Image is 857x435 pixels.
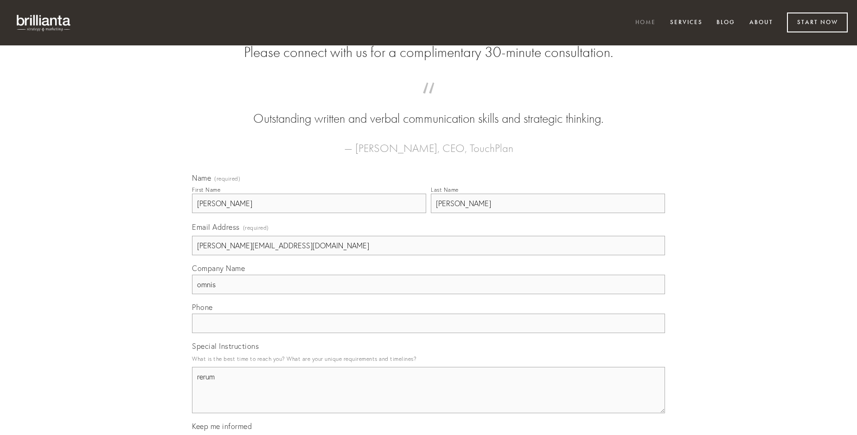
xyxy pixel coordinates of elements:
[192,303,213,312] span: Phone
[787,13,848,32] a: Start Now
[743,15,779,31] a: About
[710,15,741,31] a: Blog
[192,353,665,365] p: What is the best time to reach you? What are your unique requirements and timelines?
[9,9,79,36] img: brillianta - research, strategy, marketing
[192,264,245,273] span: Company Name
[431,186,459,193] div: Last Name
[207,92,650,128] blockquote: Outstanding written and verbal communication skills and strategic thinking.
[192,367,665,413] textarea: rerum
[192,341,259,351] span: Special Instructions
[192,186,220,193] div: First Name
[243,221,269,234] span: (required)
[214,176,240,182] span: (required)
[192,222,240,232] span: Email Address
[664,15,709,31] a: Services
[192,173,211,183] span: Name
[629,15,662,31] a: Home
[192,422,252,431] span: Keep me informed
[207,128,650,158] figcaption: — [PERSON_NAME], CEO, TouchPlan
[207,92,650,110] span: “
[192,44,665,61] h2: Please connect with us for a complimentary 30-minute consultation.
